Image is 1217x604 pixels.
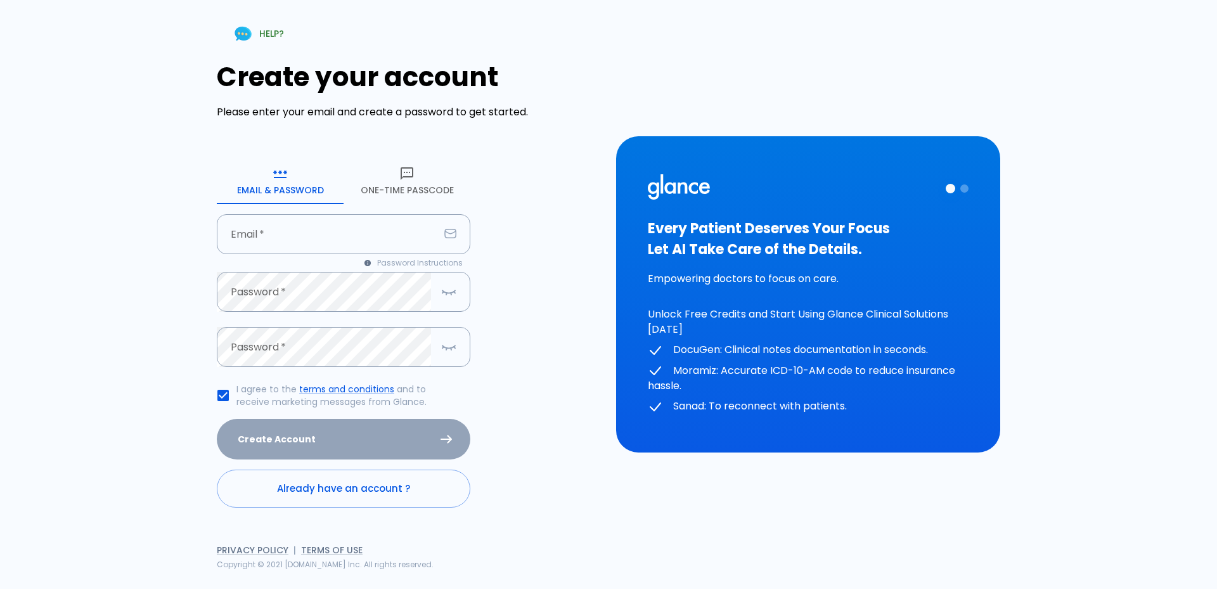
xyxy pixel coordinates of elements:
a: HELP? [217,18,299,50]
span: | [293,544,296,556]
a: Terms of Use [301,544,363,556]
button: Email & Password [217,158,344,204]
h1: Create your account [217,61,601,93]
p: Unlock Free Credits and Start Using Glance Clinical Solutions [DATE] [648,307,969,337]
a: Privacy Policy [217,544,288,556]
span: Copyright © 2021 [DOMAIN_NAME] Inc. All rights reserved. [217,559,434,570]
a: Already have an account ? [217,470,470,508]
p: I agree to the and to receive marketing messages from Glance. [236,383,460,408]
a: terms and conditions [299,383,394,395]
p: DocuGen: Clinical notes documentation in seconds. [648,342,969,358]
p: Empowering doctors to focus on care. [648,271,969,286]
button: Password Instructions [357,254,470,272]
span: Password Instructions [377,257,463,269]
p: Sanad: To reconnect with patients. [648,399,969,414]
p: Please enter your email and create a password to get started. [217,105,601,120]
h3: Every Patient Deserves Your Focus Let AI Take Care of the Details. [648,218,969,260]
input: your.email@example.com [217,214,439,254]
img: Chat Support [232,23,254,45]
p: Moramiz: Accurate ICD-10-AM code to reduce insurance hassle. [648,363,969,394]
button: One-Time Passcode [344,158,470,204]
